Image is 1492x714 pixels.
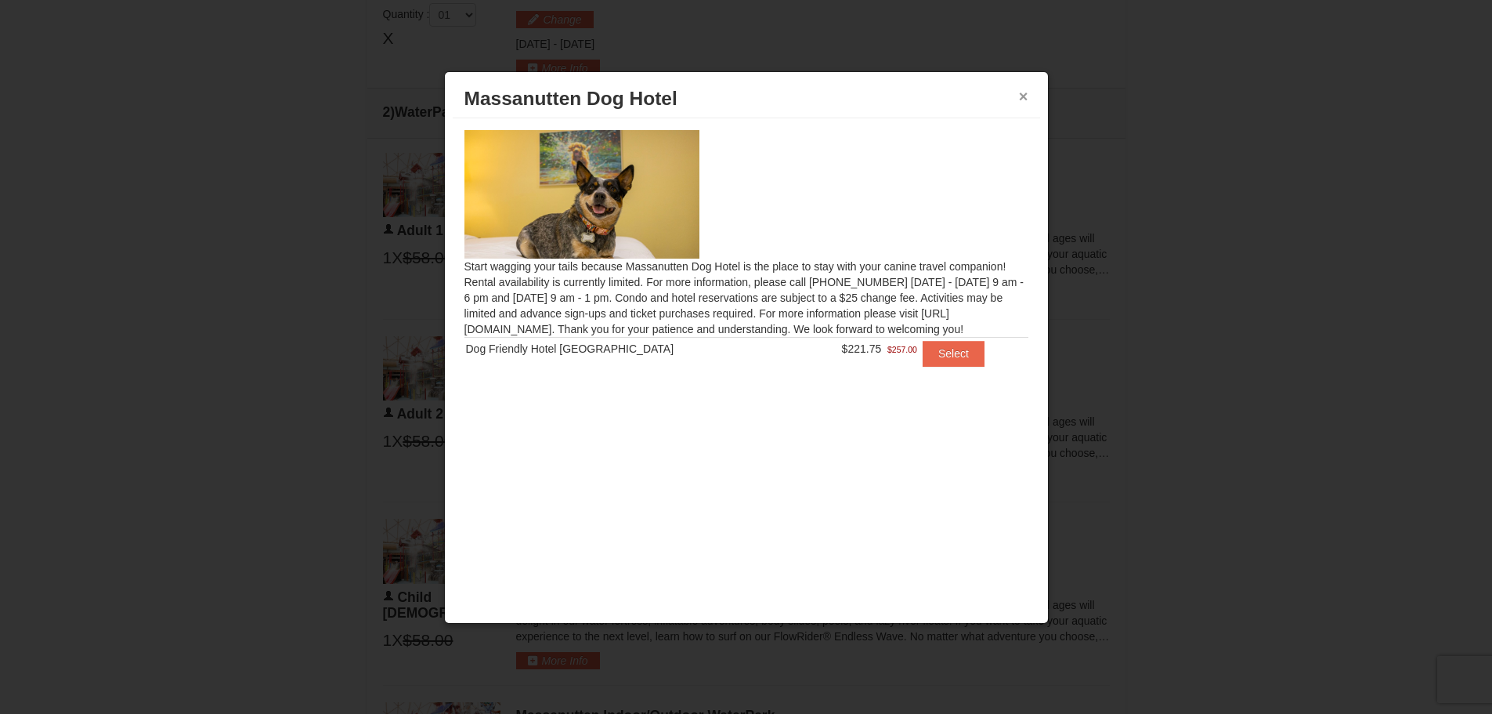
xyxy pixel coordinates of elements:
[464,88,677,109] span: Massanutten Dog Hotel
[453,118,1040,397] div: Start wagging your tails because Massanutten Dog Hotel is the place to stay with your canine trav...
[1019,89,1028,104] button: ×
[923,341,984,366] button: Select
[466,341,794,357] div: Dog Friendly Hotel [GEOGRAPHIC_DATA]
[842,343,882,355] span: $221.75
[464,130,699,259] img: 27428181-5-81c892a3.jpg
[887,342,917,357] span: $257.00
